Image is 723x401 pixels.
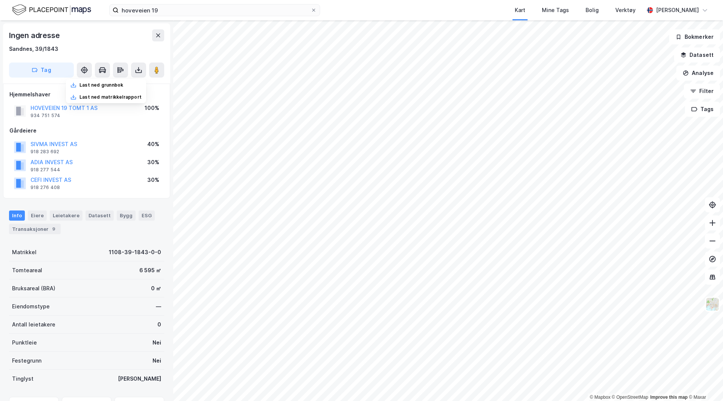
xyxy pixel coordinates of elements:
[153,338,161,347] div: Nei
[31,149,59,155] div: 918 283 692
[615,6,636,15] div: Verktøy
[79,94,142,100] div: Last ned matrikkelrapport
[612,395,648,400] a: OpenStreetMap
[145,104,159,113] div: 100%
[542,6,569,15] div: Mine Tags
[590,395,610,400] a: Mapbox
[9,44,58,53] div: Sandnes, 39/1843
[685,102,720,117] button: Tags
[117,210,136,220] div: Bygg
[50,225,58,233] div: 9
[151,284,161,293] div: 0 ㎡
[9,210,25,220] div: Info
[515,6,525,15] div: Kart
[147,158,159,167] div: 30%
[139,210,155,220] div: ESG
[157,320,161,329] div: 0
[85,210,114,220] div: Datasett
[156,302,161,311] div: —
[12,284,55,293] div: Bruksareal (BRA)
[9,126,164,135] div: Gårdeiere
[28,210,47,220] div: Eiere
[119,5,311,16] input: Søk på adresse, matrikkel, gårdeiere, leietakere eller personer
[656,6,699,15] div: [PERSON_NAME]
[31,113,60,119] div: 934 751 574
[676,66,720,81] button: Analyse
[50,210,82,220] div: Leietakere
[147,140,159,149] div: 40%
[12,3,91,17] img: logo.f888ab2527a4732fd821a326f86c7f29.svg
[674,47,720,63] button: Datasett
[685,365,723,401] div: Kontrollprogram for chat
[12,374,34,383] div: Tinglyst
[9,29,61,41] div: Ingen adresse
[147,175,159,184] div: 30%
[12,320,55,329] div: Antall leietakere
[650,395,688,400] a: Improve this map
[153,356,161,365] div: Nei
[9,224,61,234] div: Transaksjoner
[12,248,37,257] div: Matrikkel
[12,338,37,347] div: Punktleie
[9,90,164,99] div: Hjemmelshaver
[685,365,723,401] iframe: Chat Widget
[31,184,60,191] div: 918 276 408
[79,82,123,88] div: Last ned grunnbok
[586,6,599,15] div: Bolig
[12,356,41,365] div: Festegrunn
[118,374,161,383] div: [PERSON_NAME]
[9,63,74,78] button: Tag
[12,302,50,311] div: Eiendomstype
[109,248,161,257] div: 1108-39-1843-0-0
[31,167,60,173] div: 918 277 544
[12,266,42,275] div: Tomteareal
[669,29,720,44] button: Bokmerker
[705,297,720,311] img: Z
[684,84,720,99] button: Filter
[139,266,161,275] div: 6 595 ㎡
